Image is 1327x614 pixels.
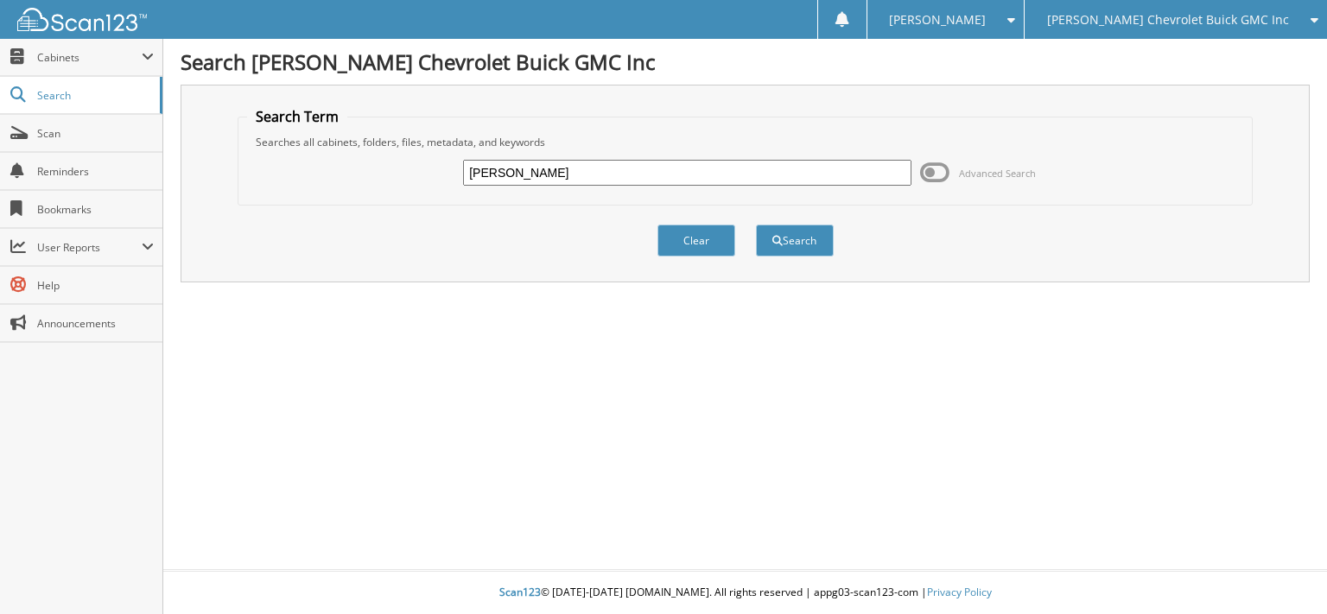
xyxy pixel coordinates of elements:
legend: Search Term [247,107,347,126]
span: User Reports [37,240,142,255]
span: Help [37,278,154,293]
div: © [DATE]-[DATE] [DOMAIN_NAME]. All rights reserved | appg03-scan123-com | [163,572,1327,614]
span: Scan123 [499,585,541,599]
button: Clear [657,225,735,256]
span: Bookmarks [37,202,154,217]
span: Reminders [37,164,154,179]
span: [PERSON_NAME] Chevrolet Buick GMC Inc [1047,15,1289,25]
span: Cabinets [37,50,142,65]
h1: Search [PERSON_NAME] Chevrolet Buick GMC Inc [181,47,1310,76]
img: scan123-logo-white.svg [17,8,147,31]
button: Search [756,225,834,256]
span: Announcements [37,316,154,331]
iframe: Chat Widget [1241,531,1327,614]
span: Search [37,88,151,103]
span: [PERSON_NAME] [889,15,986,25]
span: Advanced Search [959,167,1036,180]
a: Privacy Policy [927,585,992,599]
div: Searches all cabinets, folders, files, metadata, and keywords [247,135,1242,149]
span: Scan [37,126,154,141]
